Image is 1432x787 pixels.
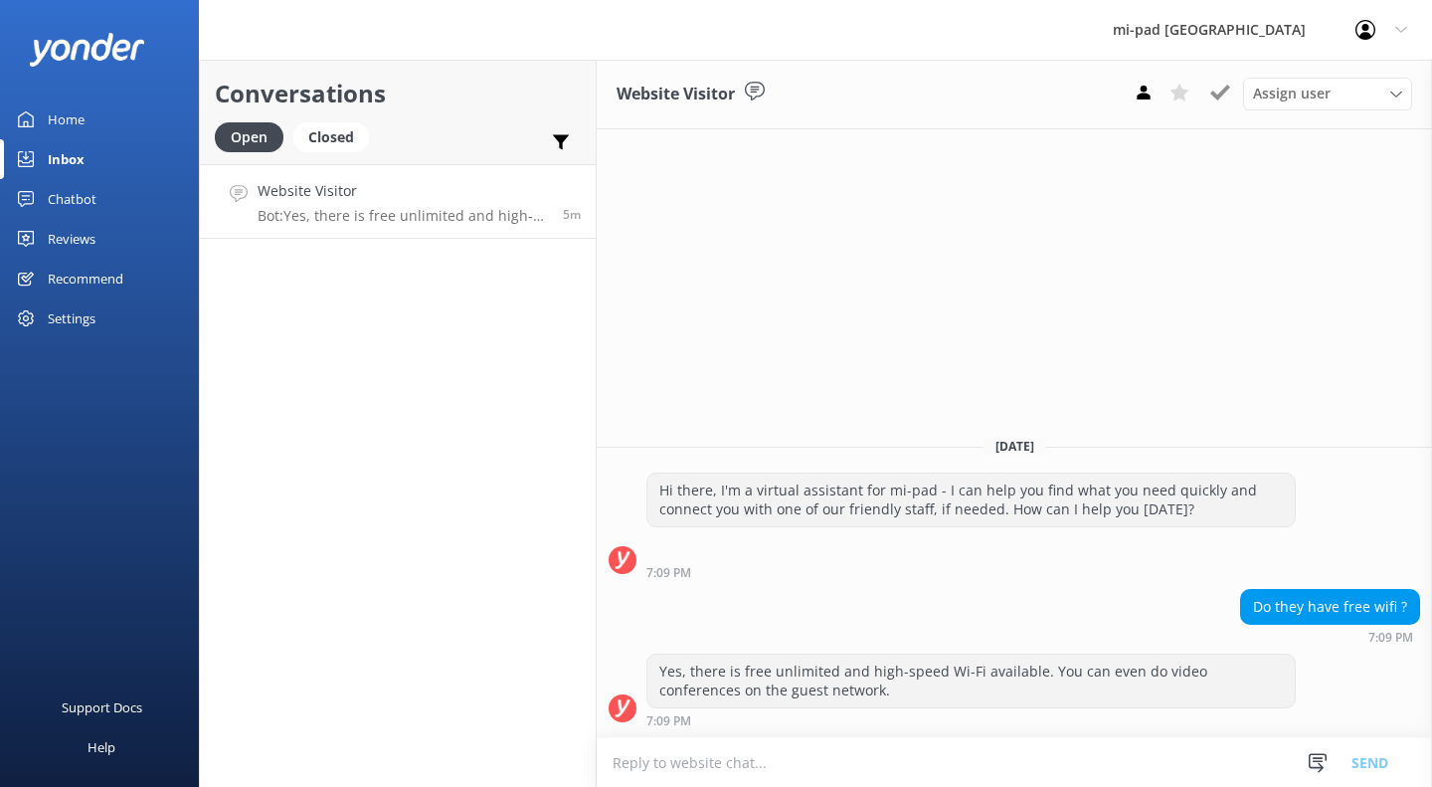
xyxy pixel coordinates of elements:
div: Hi there, I'm a virtual assistant for mi-pad - I can help you find what you need quickly and conn... [647,474,1295,526]
div: Assign User [1243,78,1412,109]
div: Support Docs [62,688,142,727]
img: yonder-white-logo.png [30,33,144,66]
span: Assign user [1253,83,1331,104]
div: Reviews [48,219,95,259]
div: Recommend [48,259,123,298]
strong: 7:09 PM [646,567,691,579]
div: Home [48,99,85,139]
span: [DATE] [984,438,1046,455]
span: 07:09pm 12-Aug-2025 (UTC +12:00) Pacific/Auckland [563,206,581,223]
div: Yes, there is free unlimited and high-speed Wi-Fi available. You can even do video conferences on... [647,655,1295,707]
div: 07:09pm 12-Aug-2025 (UTC +12:00) Pacific/Auckland [646,713,1296,727]
div: Open [215,122,283,152]
strong: 7:09 PM [646,715,691,727]
a: Closed [293,125,379,147]
div: Do they have free wifi ? [1241,590,1419,624]
h4: Website Visitor [258,180,548,202]
h3: Website Visitor [617,82,735,107]
div: 07:09pm 12-Aug-2025 (UTC +12:00) Pacific/Auckland [1240,630,1420,644]
div: 07:09pm 12-Aug-2025 (UTC +12:00) Pacific/Auckland [646,565,1296,579]
h2: Conversations [215,75,581,112]
a: Website VisitorBot:Yes, there is free unlimited and high-speed Wi-Fi available. You can even do v... [200,164,596,239]
p: Bot: Yes, there is free unlimited and high-speed Wi-Fi available. You can even do video conferenc... [258,207,548,225]
a: Open [215,125,293,147]
div: Help [88,727,115,767]
div: Closed [293,122,369,152]
div: Chatbot [48,179,96,219]
strong: 7:09 PM [1368,632,1413,644]
div: Settings [48,298,95,338]
div: Inbox [48,139,85,179]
